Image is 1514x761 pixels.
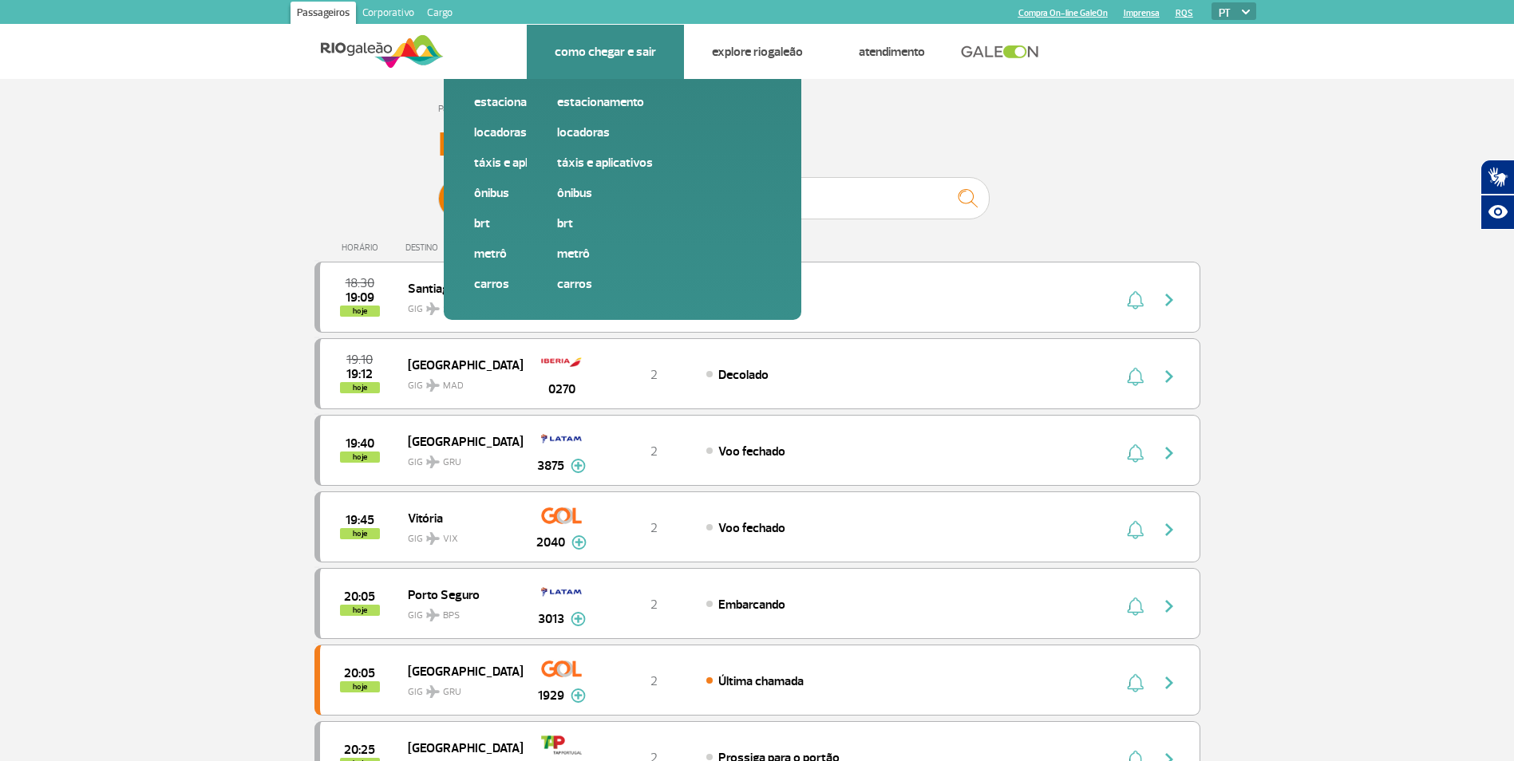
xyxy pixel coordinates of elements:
span: hoje [340,528,380,539]
a: RQS [1176,8,1193,18]
span: BPS [443,609,460,623]
span: 1929 [538,686,564,705]
span: Voo fechado [718,520,785,536]
span: Embarcando [718,597,785,613]
img: destiny_airplane.svg [426,455,440,468]
span: 2025-08-26 20:05:00 [344,591,375,602]
img: destiny_airplane.svg [426,379,440,392]
span: Santiago [408,278,510,298]
span: GIG [408,523,510,546]
img: mais-info-painel-voo.svg [571,688,586,703]
a: Corporativo [356,2,421,27]
span: Porto Seguro [408,584,510,605]
span: 0270 [548,380,575,399]
span: 2025-08-26 19:45:00 [346,515,374,526]
div: Plugin de acessibilidade da Hand Talk. [1480,160,1514,230]
a: Ônibus [474,184,688,202]
img: seta-direita-painel-voo.svg [1160,673,1179,692]
a: Imprensa [1124,8,1160,18]
span: GRU [443,455,461,470]
span: hoje [340,306,380,317]
span: 3013 [538,609,564,629]
img: seta-direita-painel-voo.svg [1160,290,1179,310]
span: Decolado [718,367,769,383]
span: GIG [408,294,510,317]
a: Metrô [557,245,771,262]
a: Metrô [474,245,688,262]
img: destiny_airplane.svg [426,302,440,315]
a: Ônibus [557,184,771,202]
span: GRU [443,685,461,700]
a: Compra On-line GaleOn [1018,8,1108,18]
span: 2025-08-26 20:25:00 [344,744,375,755]
img: mais-info-painel-voo.svg [571,535,587,550]
a: Carros [474,275,688,293]
span: hoje [340,605,380,616]
button: Abrir recursos assistivos. [1480,195,1514,230]
a: Página Inicial [438,103,488,115]
img: seta-direita-painel-voo.svg [1160,444,1179,463]
span: 2025-08-26 19:10:00 [346,354,373,365]
span: hoje [340,382,380,393]
img: sino-painel-voo.svg [1127,444,1144,463]
a: Estacionamento [474,93,688,111]
span: 2 [650,673,658,689]
a: Atendimento [859,44,925,60]
img: sino-painel-voo.svg [1127,520,1144,539]
span: 2025-08-26 19:12:24 [346,369,373,380]
span: VIX [443,532,458,546]
img: seta-direita-painel-voo.svg [1160,520,1179,539]
span: GIG [408,676,510,700]
span: [GEOGRAPHIC_DATA] [408,737,510,758]
span: 3875 [537,456,564,475]
a: Explore RIOgaleão [712,44,803,60]
a: BRT [557,215,771,232]
img: seta-direita-painel-voo.svg [1160,367,1179,386]
a: Carros [557,275,771,293]
span: GIG [408,447,510,470]
img: sino-painel-voo.svg [1127,673,1144,692]
span: GIG [408,370,510,393]
span: 2040 [536,533,565,552]
img: seta-direita-painel-voo.svg [1160,597,1179,616]
span: 2025-08-26 18:30:00 [346,278,374,289]
a: BRT [474,215,688,232]
span: hoje [340,681,380,692]
img: sino-painel-voo.svg [1127,597,1144,616]
a: Estacionamento [557,93,771,111]
div: DESTINO [405,242,522,253]
a: Passageiros [291,2,356,27]
a: Locadoras [557,124,771,141]
img: destiny_airplane.svg [426,532,440,545]
span: SCL [443,302,459,317]
img: sino-painel-voo.svg [1127,367,1144,386]
span: 2 [650,367,658,383]
a: Como chegar e sair [555,44,656,60]
span: [GEOGRAPHIC_DATA] [408,660,510,681]
img: destiny_airplane.svg [426,685,440,698]
a: Cargo [421,2,459,27]
input: Voo, cidade ou cia aérea [670,177,990,219]
span: GIG [408,600,510,623]
div: HORÁRIO [319,242,406,253]
span: 2 [650,597,658,613]
a: Locadoras [474,124,688,141]
span: MAD [443,379,464,393]
button: Abrir tradutor de língua de sinais. [1480,160,1514,195]
span: 2025-08-26 20:05:00 [344,668,375,679]
h3: Painel de Voos [438,125,1077,165]
img: destiny_airplane.svg [426,609,440,621]
span: 2025-08-26 19:40:00 [346,438,374,449]
span: Última chamada [718,673,804,689]
span: [GEOGRAPHIC_DATA] [408,354,510,375]
a: Táxis e aplicativos [557,154,771,172]
a: Táxis e aplicativos [474,154,688,172]
span: [GEOGRAPHIC_DATA] [408,431,510,451]
span: 2 [650,444,658,459]
span: hoje [340,451,380,463]
img: sino-painel-voo.svg [1127,290,1144,310]
span: Vitória [408,507,510,528]
img: mais-info-painel-voo.svg [571,612,586,626]
span: 2 [650,520,658,536]
a: Voos [472,44,499,60]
